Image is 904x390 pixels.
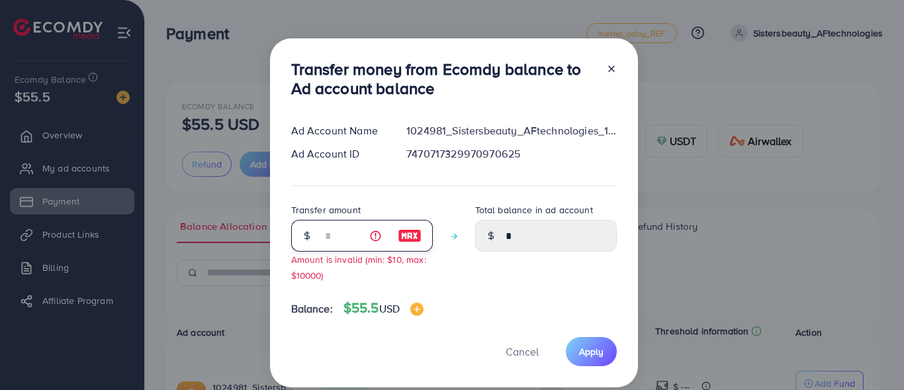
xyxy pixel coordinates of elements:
label: Transfer amount [291,203,361,217]
button: Cancel [489,337,555,366]
span: USD [379,301,400,316]
h4: $55.5 [343,300,424,317]
iframe: Chat [848,330,894,380]
div: 7470717329970970625 [396,146,627,162]
img: image [410,303,424,316]
h3: Transfer money from Ecomdy balance to Ad account balance [291,60,596,98]
div: Ad Account Name [281,123,396,138]
button: Apply [566,337,617,366]
div: Ad Account ID [281,146,396,162]
span: Cancel [506,344,539,359]
img: image [398,228,422,244]
span: Balance: [291,301,333,317]
small: Amount is invalid (min: $10, max: $10000) [291,253,426,281]
span: Apply [579,345,604,358]
div: 1024981_Sistersbeauty_AFtechnologies_1739411934516 [396,123,627,138]
label: Total balance in ad account [475,203,593,217]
